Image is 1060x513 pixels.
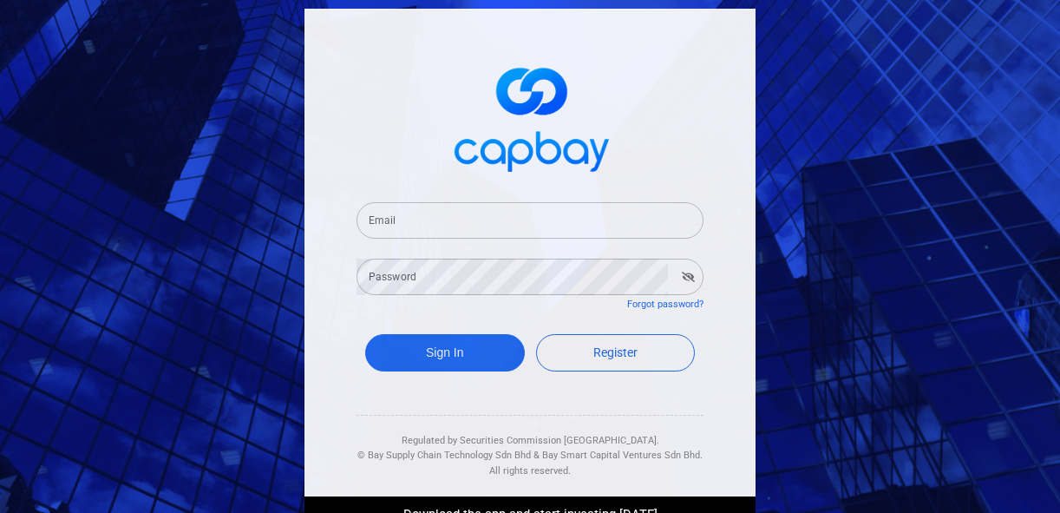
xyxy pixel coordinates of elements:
img: logo [443,52,617,181]
span: Register [593,345,638,359]
button: Sign In [365,334,525,372]
a: Forgot password? [627,299,703,310]
span: Bay Smart Capital Ventures Sdn Bhd. [542,450,703,461]
span: © Bay Supply Chain Technology Sdn Bhd [357,450,531,461]
div: Regulated by Securities Commission [GEOGRAPHIC_DATA]. & All rights reserved. [357,416,703,479]
a: Register [536,334,696,372]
